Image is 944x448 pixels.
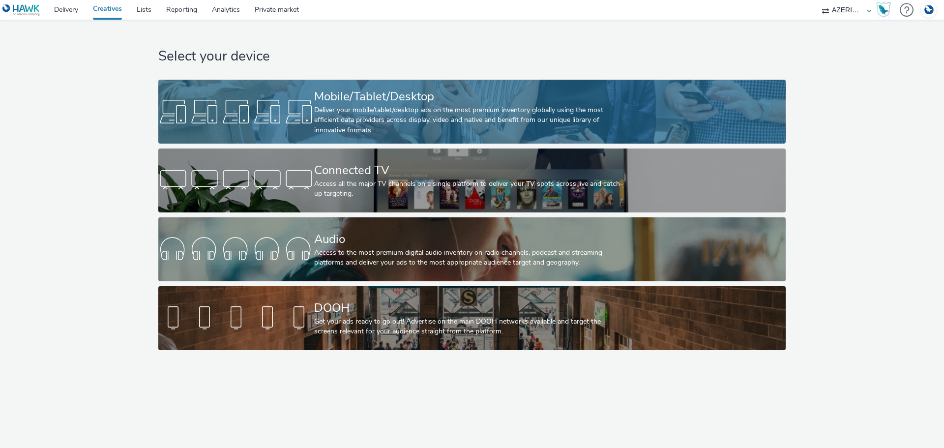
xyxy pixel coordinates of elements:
div: Get your ads ready to go out! Advertise on the main DOOH networks available and target the screen... [314,317,626,337]
h1: Select your device [158,47,785,66]
div: Access all the major TV channels on a single platform to deliver your TV spots across live and ca... [314,179,626,199]
div: Deliver your mobile/tablet/desktop ads on the most premium inventory globally using the most effi... [314,105,626,135]
a: Mobile/Tablet/DesktopDeliver your mobile/tablet/desktop ads on the most premium inventory globall... [158,80,785,144]
img: undefined Logo [2,4,40,16]
div: Mobile/Tablet/Desktop [314,88,626,105]
div: Audio [314,231,626,248]
a: DOOHGet your ads ready to go out! Advertise on the main DOOH networks available and target the sc... [158,286,785,350]
a: Connected TVAccess all the major TV channels on a single platform to deliver your TV spots across... [158,149,785,212]
a: Hawk Academy [876,2,895,18]
img: Hawk Academy [876,2,891,18]
div: Access to the most premium digital audio inventory on radio channels, podcast and streaming platf... [314,248,626,268]
a: AudioAccess to the most premium digital audio inventory on radio channels, podcast and streaming ... [158,217,785,281]
img: Account DE [921,2,936,18]
div: DOOH [314,299,626,317]
div: Connected TV [314,162,626,179]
